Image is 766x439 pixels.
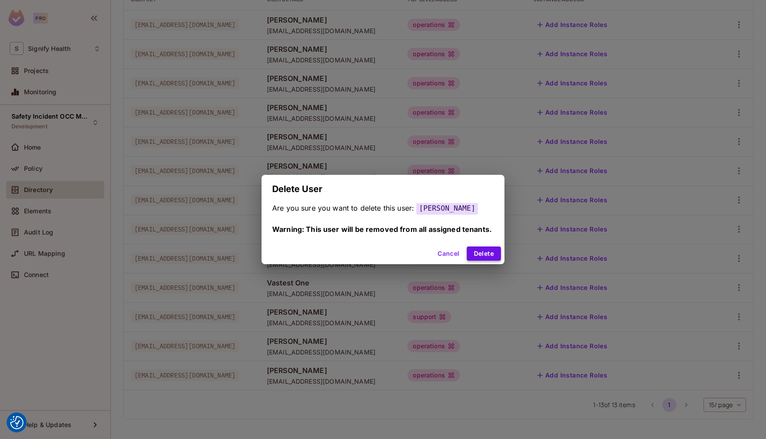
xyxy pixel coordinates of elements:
span: [PERSON_NAME] [416,202,478,215]
span: Warning: This user will be removed from all assigned tenants. [272,225,492,234]
button: Delete [467,246,501,261]
span: Are you sure you want to delete this user: [272,204,414,212]
h2: Delete User [262,175,504,203]
button: Cancel [434,246,463,261]
button: Consent Preferences [10,416,23,429]
img: Revisit consent button [10,416,23,429]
